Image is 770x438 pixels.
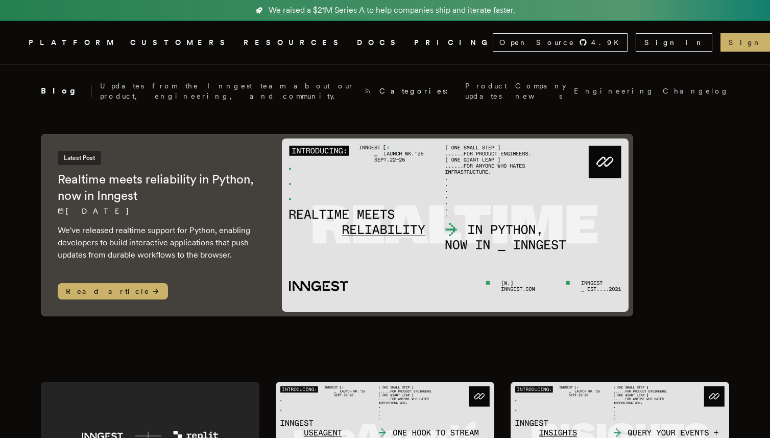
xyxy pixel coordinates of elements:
p: Updates from the Inngest team about our product, engineering, and community. [100,81,356,101]
a: CUSTOMERS [130,36,231,49]
a: Sign In [636,33,712,52]
span: Categories: [379,86,457,96]
span: Read article [58,283,168,299]
button: PLATFORM [29,36,118,49]
span: 4.9 K [591,37,625,48]
a: Changelog [663,86,729,96]
a: Product updates [465,81,507,101]
a: Company news [515,81,566,101]
a: DOCS [357,36,402,49]
p: We've released realtime support for Python, enabling developers to build interactive applications... [58,224,261,261]
a: Engineering [574,86,655,96]
span: We raised a $21M Series A to help companies ship and iterate faster. [269,4,515,16]
a: PRICING [414,36,493,49]
button: RESOURCES [244,36,345,49]
p: [DATE] [58,206,261,216]
span: Latest Post [58,151,101,165]
img: Featured image for Realtime meets reliability in Python, now in Inngest blog post [282,139,629,312]
a: Latest PostRealtime meets reliability in Python, now in Inngest[DATE] We've released realtime sup... [41,134,633,316]
span: Open Source [499,37,575,48]
h2: Blog [41,85,92,97]
h2: Realtime meets reliability in Python, now in Inngest [58,171,261,204]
